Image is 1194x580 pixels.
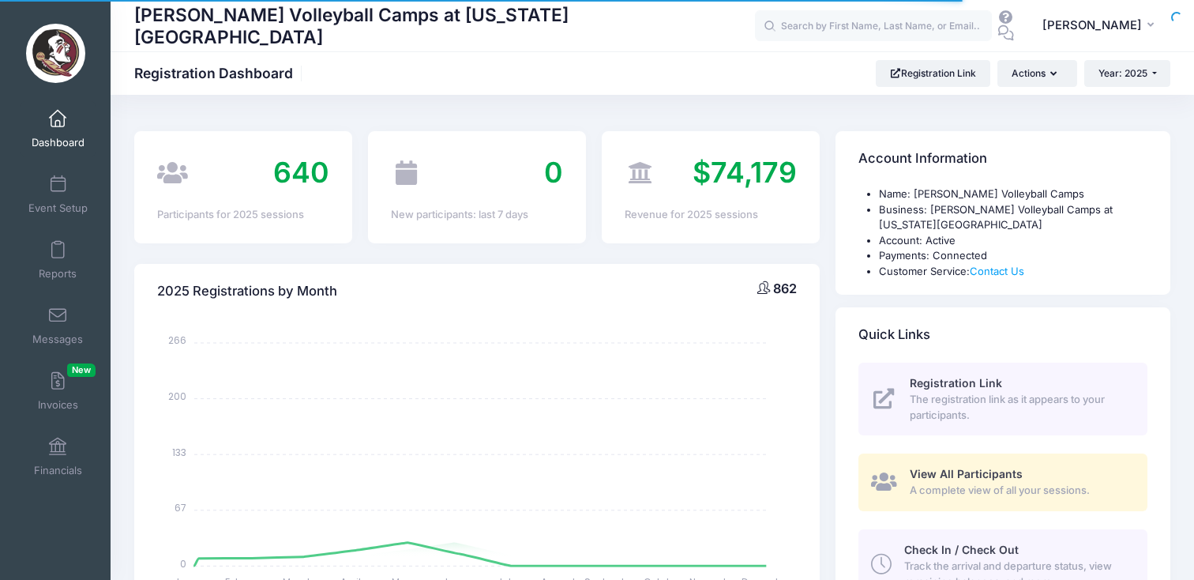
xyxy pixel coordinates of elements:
[1032,8,1170,44] button: [PERSON_NAME]
[693,155,797,190] span: $74,179
[21,429,96,484] a: Financials
[172,445,186,458] tspan: 133
[544,155,563,190] span: 0
[1084,60,1170,87] button: Year: 2025
[391,207,563,223] div: New participants: last 7 days
[997,60,1076,87] button: Actions
[38,398,78,412] span: Invoices
[67,363,96,377] span: New
[180,556,186,570] tspan: 0
[32,333,83,346] span: Messages
[858,313,930,358] h4: Quick Links
[858,363,1147,435] a: Registration Link The registration link as it appears to your participants.
[879,248,1147,264] li: Payments: Connected
[21,232,96,288] a: Reports
[858,454,1147,511] a: View All Participants A complete view of all your sessions.
[28,201,88,215] span: Event Setup
[910,376,1002,390] span: Registration Link
[773,281,797,296] span: 862
[625,207,797,223] div: Revenue for 2025 sessions
[21,363,96,419] a: InvoicesNew
[32,136,84,149] span: Dashboard
[21,167,96,222] a: Event Setup
[755,10,992,42] input: Search by First Name, Last Name, or Email...
[26,24,85,83] img: Chris Poole Volleyball Camps at Florida State
[879,264,1147,280] li: Customer Service:
[1098,67,1147,79] span: Year: 2025
[21,298,96,353] a: Messages
[34,464,82,477] span: Financials
[175,501,186,514] tspan: 67
[858,137,987,182] h4: Account Information
[134,2,755,50] h1: [PERSON_NAME] Volleyball Camps at [US_STATE][GEOGRAPHIC_DATA]
[876,60,990,87] a: Registration Link
[879,202,1147,233] li: Business: [PERSON_NAME] Volleyball Camps at [US_STATE][GEOGRAPHIC_DATA]
[157,207,329,223] div: Participants for 2025 sessions
[904,543,1019,556] span: Check In / Check Out
[879,186,1147,202] li: Name: [PERSON_NAME] Volleyball Camps
[168,333,186,347] tspan: 266
[168,390,186,403] tspan: 200
[910,392,1129,423] span: The registration link as it appears to your participants.
[157,269,337,314] h4: 2025 Registrations by Month
[21,101,96,156] a: Dashboard
[910,467,1023,480] span: View All Participants
[39,267,77,281] span: Reports
[879,233,1147,249] li: Account: Active
[910,483,1129,499] span: A complete view of all your sessions.
[1042,17,1142,34] span: [PERSON_NAME]
[273,155,329,190] span: 640
[970,265,1024,277] a: Contact Us
[134,65,306,81] h1: Registration Dashboard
